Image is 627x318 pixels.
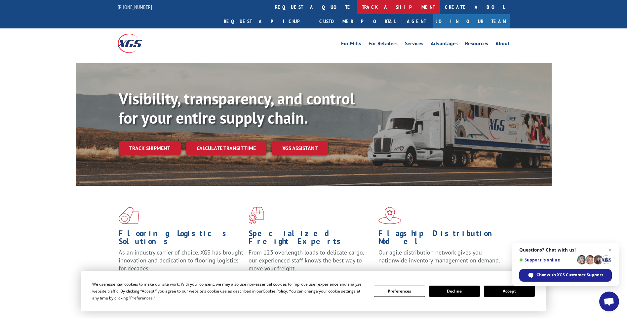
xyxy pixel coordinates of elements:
[119,207,139,224] img: xgs-icon-total-supply-chain-intelligence-red
[369,41,398,48] a: For Retailers
[536,272,603,278] span: Chat with XGS Customer Support
[374,286,425,297] button: Preferences
[263,288,287,294] span: Cookie Policy
[119,229,244,249] h1: Flooring Logistics Solutions
[484,286,535,297] button: Accept
[119,249,243,272] span: As an industry carrier of choice, XGS has brought innovation and dedication to flooring logistics...
[119,88,355,128] b: Visibility, transparency, and control for your entire supply chain.
[314,14,400,28] a: Customer Portal
[519,269,612,282] div: Chat with XGS Customer Support
[119,141,181,155] a: Track shipment
[400,14,433,28] a: Agent
[378,270,461,278] a: Learn More >
[118,4,152,10] a: [PHONE_NUMBER]
[405,41,423,48] a: Services
[92,281,366,301] div: We use essential cookies to make our site work. With your consent, we may also use non-essential ...
[378,207,401,224] img: xgs-icon-flagship-distribution-model-red
[272,141,328,155] a: XGS ASSISTANT
[519,258,575,262] span: Support is online
[249,207,264,224] img: xgs-icon-focused-on-flooring-red
[249,229,373,249] h1: Specialized Freight Experts
[81,271,546,311] div: Cookie Consent Prompt
[519,247,612,253] span: Questions? Chat with us!
[465,41,488,48] a: Resources
[606,246,614,254] span: Close chat
[599,292,619,311] div: Open chat
[249,249,373,278] p: From 123 overlength loads to delicate cargo, our experienced staff knows the best way to move you...
[341,41,361,48] a: For Mills
[186,141,266,155] a: Calculate transit time
[219,14,314,28] a: Request a pickup
[495,41,510,48] a: About
[378,229,503,249] h1: Flagship Distribution Model
[433,14,510,28] a: Join Our Team
[378,249,500,264] span: Our agile distribution network gives you nationwide inventory management on demand.
[130,295,153,301] span: Preferences
[431,41,458,48] a: Advantages
[429,286,480,297] button: Decline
